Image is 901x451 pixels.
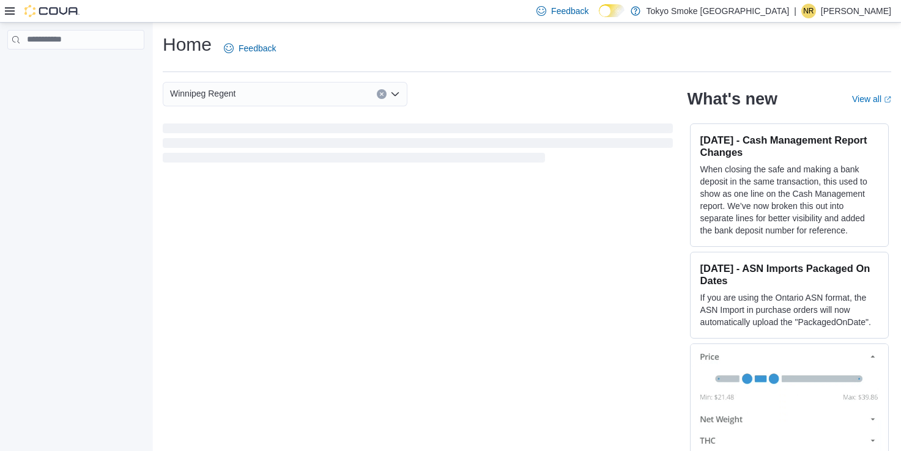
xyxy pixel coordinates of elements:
[599,4,625,17] input: Dark Mode
[170,86,235,101] span: Winnipeg Regent
[239,42,276,54] span: Feedback
[551,5,588,17] span: Feedback
[821,4,891,18] p: [PERSON_NAME]
[688,89,777,109] h2: What's new
[377,89,387,99] button: Clear input
[700,291,878,328] p: If you are using the Ontario ASN format, the ASN Import in purchase orders will now automatically...
[801,4,816,18] div: Natasha Roberts
[700,163,878,237] p: When closing the safe and making a bank deposit in the same transaction, this used to show as one...
[700,262,878,287] h3: [DATE] - ASN Imports Packaged On Dates
[599,17,599,18] span: Dark Mode
[803,4,814,18] span: NR
[219,36,281,61] a: Feedback
[647,4,790,18] p: Tokyo Smoke [GEOGRAPHIC_DATA]
[7,52,144,81] nav: Complex example
[700,134,878,158] h3: [DATE] - Cash Management Report Changes
[390,89,400,99] button: Open list of options
[794,4,796,18] p: |
[163,126,673,165] span: Loading
[163,32,212,57] h1: Home
[24,5,80,17] img: Cova
[884,96,891,103] svg: External link
[852,94,891,104] a: View allExternal link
